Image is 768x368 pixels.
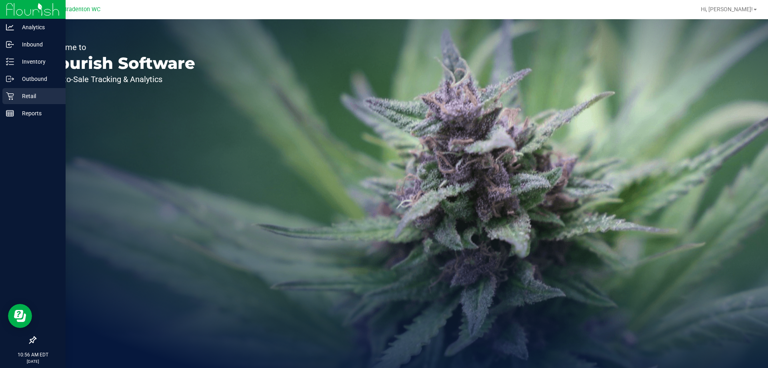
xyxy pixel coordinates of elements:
[6,75,14,83] inline-svg: Outbound
[14,40,62,49] p: Inbound
[14,91,62,101] p: Retail
[4,351,62,358] p: 10:56 AM EDT
[14,57,62,66] p: Inventory
[701,6,753,12] span: Hi, [PERSON_NAME]!
[43,55,195,71] p: Flourish Software
[43,75,195,83] p: Seed-to-Sale Tracking & Analytics
[6,109,14,117] inline-svg: Reports
[14,109,62,118] p: Reports
[14,22,62,32] p: Analytics
[6,58,14,66] inline-svg: Inventory
[6,92,14,100] inline-svg: Retail
[4,358,62,364] p: [DATE]
[63,6,100,13] span: Bradenton WC
[6,40,14,48] inline-svg: Inbound
[14,74,62,84] p: Outbound
[6,23,14,31] inline-svg: Analytics
[43,43,195,51] p: Welcome to
[8,304,32,328] iframe: Resource center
